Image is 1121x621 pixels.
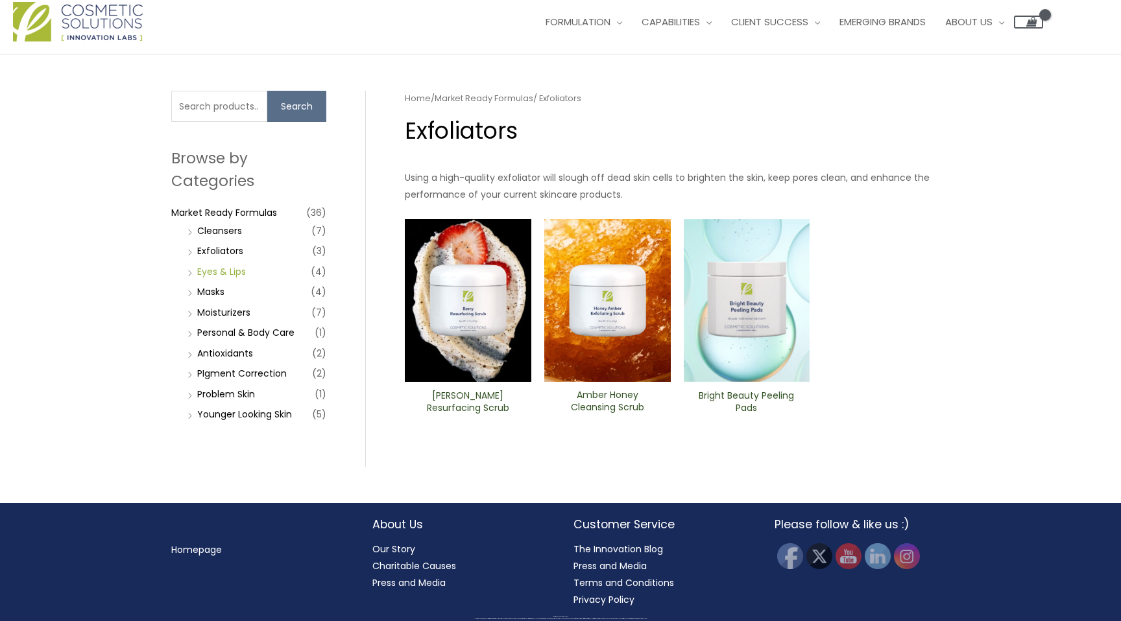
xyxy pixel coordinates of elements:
a: Formulation [536,3,632,41]
span: (7) [311,303,326,322]
span: (4) [311,263,326,281]
a: Emerging Brands [830,3,935,41]
nav: Menu [171,541,346,558]
span: Client Success [731,15,808,29]
a: Market Ready Formulas [171,206,277,219]
button: Search [267,91,326,122]
a: About Us [935,3,1014,41]
a: Amber Honey Cleansing Scrub [555,389,660,418]
a: Personal & Body Care [197,326,295,339]
a: Eyes & Lips [197,265,246,278]
a: View Shopping Cart, empty [1014,16,1043,29]
span: Capabilities [642,15,700,29]
img: Cosmetic Solutions Logo [13,2,143,41]
a: Press and Media [573,559,647,572]
a: Terms and Conditions [573,576,674,589]
input: Search products… [171,91,267,122]
a: PIgment Correction [197,367,287,380]
span: Formulation [546,15,610,29]
a: Home [405,92,431,104]
a: Privacy Policy [573,593,634,606]
a: Press and Media [372,576,446,589]
img: Amber Honey Cleansing Scrub [544,219,671,382]
img: Bright Beauty Peeling Pads [684,219,810,382]
div: All material on this Website, including design, text, images, logos and sounds, are owned by Cosm... [23,618,1098,620]
a: Homepage [171,543,222,556]
a: Cleansers [197,224,242,237]
span: (5) [312,405,326,423]
a: Client Success [721,3,830,41]
h2: Browse by Categories [171,147,326,191]
span: Emerging Brands [839,15,926,29]
span: (7) [311,222,326,240]
h2: Please follow & like us :) [775,516,950,533]
a: Market Ready Formulas [435,92,533,104]
h2: Amber Honey Cleansing Scrub [555,389,660,414]
h2: Customer Service [573,516,749,533]
img: Berry Resurfacing Scrub [405,219,531,382]
a: Charitable Causes [372,559,456,572]
span: About Us [945,15,993,29]
nav: Site Navigation [526,3,1043,41]
a: The Innovation Blog [573,543,663,556]
img: Twitter [806,543,832,569]
h1: Exfoliators [405,115,949,146]
span: (2) [312,344,326,362]
span: (1) [315,323,326,342]
nav: Breadcrumb [405,91,949,106]
img: Facebook [777,543,803,569]
a: Moisturizers [197,306,250,319]
div: Copyright © 2025 [23,616,1098,618]
a: Our Story [372,543,415,556]
h2: About Us [372,516,548,533]
a: Exfoliators [197,244,243,257]
nav: Customer Service [573,541,749,608]
span: (4) [311,283,326,301]
h2: [PERSON_NAME] Resurfacing Scrub [416,390,520,414]
span: (3) [312,242,326,260]
span: (2) [312,364,326,382]
a: Capabilities [632,3,721,41]
a: Antioxidants [197,347,253,360]
h2: Bright Beauty Peeling Pads [694,390,799,414]
nav: About Us [372,541,548,591]
a: Bright Beauty Peeling Pads [694,390,799,419]
p: Using a high-quality exfoliator will slough off dead skin cells to brighten the skin, keep pores ... [405,169,949,203]
a: Problem Skin [197,388,255,401]
a: Masks [197,285,224,298]
a: Younger Looking Skin [197,408,292,421]
span: (36) [306,204,326,222]
span: (1) [315,385,326,403]
a: [PERSON_NAME] Resurfacing Scrub [416,390,520,419]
